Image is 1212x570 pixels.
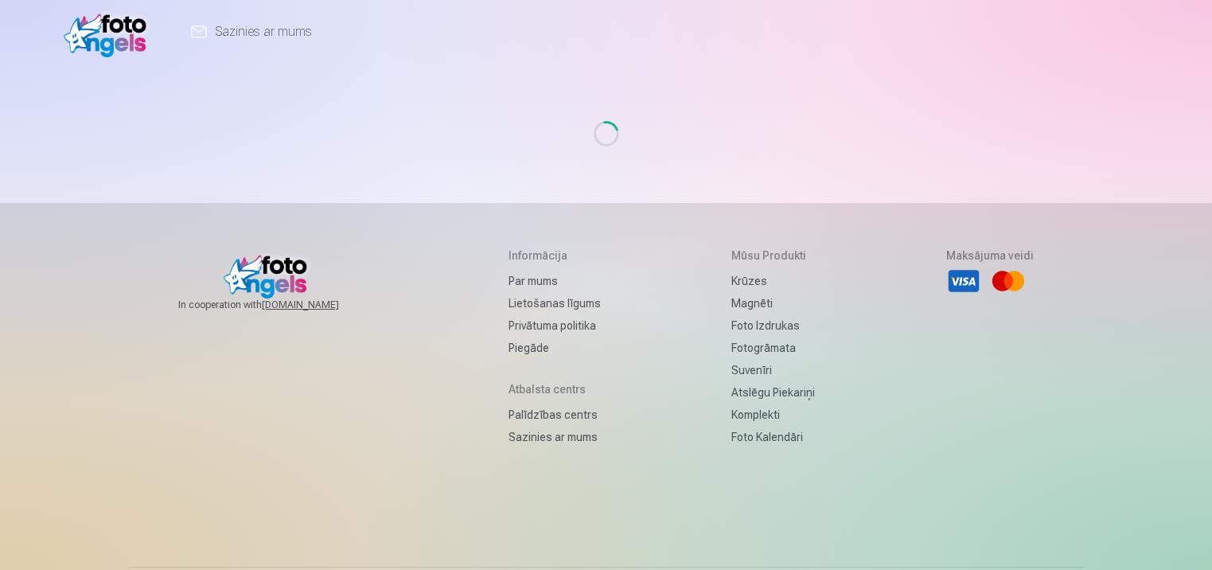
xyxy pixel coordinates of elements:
[509,314,601,337] a: Privātuma politika
[731,292,815,314] a: Magnēti
[509,292,601,314] a: Lietošanas līgums
[509,426,601,448] a: Sazinies ar mums
[731,248,815,264] h5: Mūsu produkti
[946,248,1034,264] h5: Maksājuma veidi
[991,264,1026,299] li: Mastercard
[731,270,815,292] a: Krūzes
[509,337,601,359] a: Piegāde
[509,270,601,292] a: Par mums
[178,299,377,311] span: In cooperation with
[731,426,815,448] a: Foto kalendāri
[731,314,815,337] a: Foto izdrukas
[731,381,815,404] a: Atslēgu piekariņi
[262,299,377,311] a: [DOMAIN_NAME]
[509,381,601,397] h5: Atbalsta centrs
[64,6,155,57] img: /v1
[946,264,981,299] li: Visa
[731,337,815,359] a: Fotogrāmata
[509,404,601,426] a: Palīdzības centrs
[731,404,815,426] a: Komplekti
[731,359,815,381] a: Suvenīri
[509,248,601,264] h5: Informācija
